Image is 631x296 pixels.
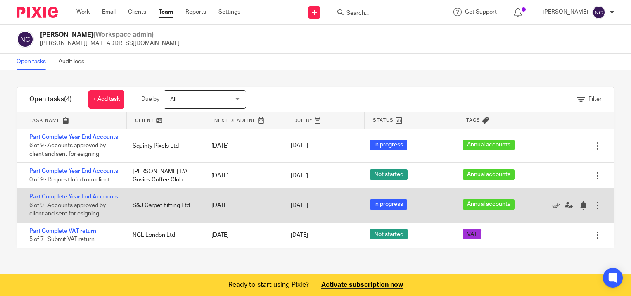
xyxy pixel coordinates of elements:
div: [DATE] [203,227,282,243]
span: 5 of 7 · Submit VAT return [29,236,95,242]
h1: Open tasks [29,95,72,104]
span: Not started [370,229,408,239]
span: 0 of 9 · Request Info from client [29,177,110,183]
span: Filter [588,96,602,102]
div: [DATE] [203,138,282,154]
div: [DATE] [203,167,282,184]
img: svg%3E [17,31,34,48]
input: Search [346,10,420,17]
p: [PERSON_NAME][EMAIL_ADDRESS][DOMAIN_NAME] [40,39,180,48]
p: Due by [141,95,159,103]
h2: [PERSON_NAME] [40,31,180,39]
span: Annual accounts [463,140,515,150]
a: Audit logs [59,54,90,70]
a: Clients [128,8,146,16]
a: Email [102,8,116,16]
span: VAT [463,229,481,239]
div: [PERSON_NAME] T/A Govies Coffee Club [124,163,204,189]
span: Annual accounts [463,199,515,210]
span: Tags [466,117,480,124]
a: Part Complete VAT return [29,228,96,234]
a: Part Complete Year End Accounts [29,194,118,200]
div: NGL London Ltd [124,227,204,243]
a: Part Complete Year End Accounts [29,168,118,174]
div: Squinty Pixels Ltd [124,138,204,154]
span: Status [373,117,394,124]
div: [DATE] [203,197,282,214]
span: All [170,97,176,103]
span: In progress [370,140,407,150]
span: (4) [64,96,72,103]
span: Annual accounts [463,169,515,180]
span: Not started [370,169,408,180]
a: Mark as done [552,201,565,210]
a: Part Complete Year End Accounts [29,134,118,140]
span: [DATE] [291,232,308,238]
a: Reports [185,8,206,16]
span: Get Support [465,9,497,15]
a: Work [76,8,90,16]
a: + Add task [88,90,124,109]
div: S&J Carpet Fitting Ltd [124,197,204,214]
span: [DATE] [291,203,308,208]
img: Pixie [17,7,58,18]
span: (Workspace admin) [93,31,154,38]
span: In progress [370,199,407,210]
a: Settings [218,8,240,16]
span: 6 of 9 · Accounts approved by client and sent for esigning [29,203,106,217]
span: [DATE] [291,173,308,179]
span: 6 of 9 · Accounts approved by client and sent for esigning [29,143,106,158]
span: [DATE] [291,143,308,149]
p: [PERSON_NAME] [543,8,588,16]
a: Team [159,8,173,16]
img: svg%3E [592,6,605,19]
a: Open tasks [17,54,52,70]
